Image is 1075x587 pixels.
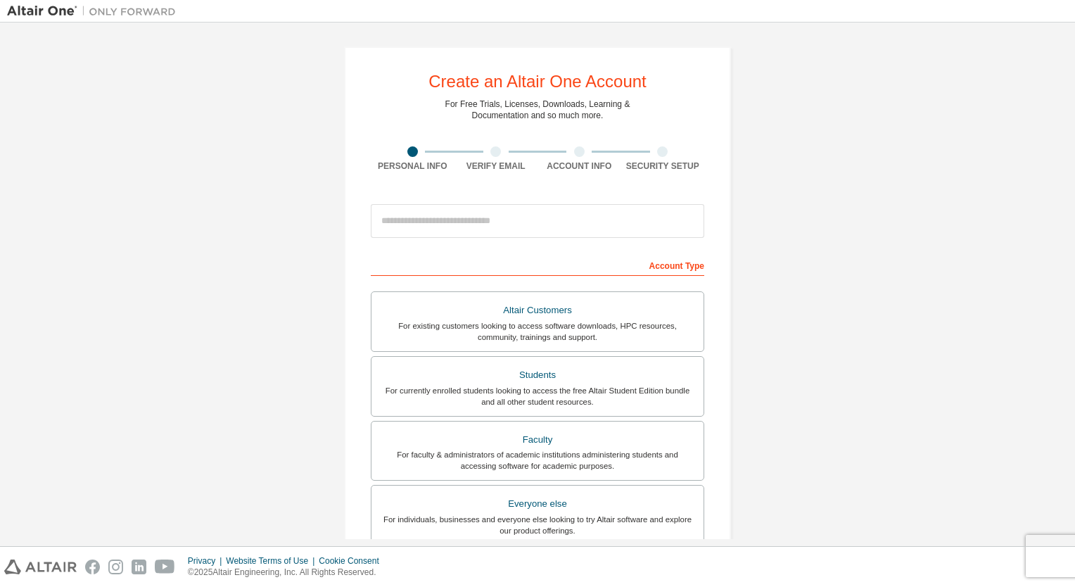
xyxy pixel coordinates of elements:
[108,560,123,574] img: instagram.svg
[380,301,695,320] div: Altair Customers
[380,385,695,408] div: For currently enrolled students looking to access the free Altair Student Edition bundle and all ...
[380,430,695,450] div: Faculty
[155,560,175,574] img: youtube.svg
[445,99,630,121] div: For Free Trials, Licenses, Downloads, Learning & Documentation and so much more.
[371,253,704,276] div: Account Type
[621,160,705,172] div: Security Setup
[371,160,454,172] div: Personal Info
[380,494,695,514] div: Everyone else
[380,449,695,472] div: For faculty & administrators of academic institutions administering students and accessing softwa...
[188,555,226,567] div: Privacy
[428,73,647,90] div: Create an Altair One Account
[132,560,146,574] img: linkedin.svg
[4,560,77,574] img: altair_logo.svg
[85,560,100,574] img: facebook.svg
[188,567,388,579] p: © 2025 Altair Engineering, Inc. All Rights Reserved.
[380,320,695,343] div: For existing customers looking to access software downloads, HPC resources, community, trainings ...
[537,160,621,172] div: Account Info
[380,514,695,536] div: For individuals, businesses and everyone else looking to try Altair software and explore our prod...
[7,4,183,18] img: Altair One
[319,555,387,567] div: Cookie Consent
[380,365,695,385] div: Students
[454,160,538,172] div: Verify Email
[226,555,319,567] div: Website Terms of Use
